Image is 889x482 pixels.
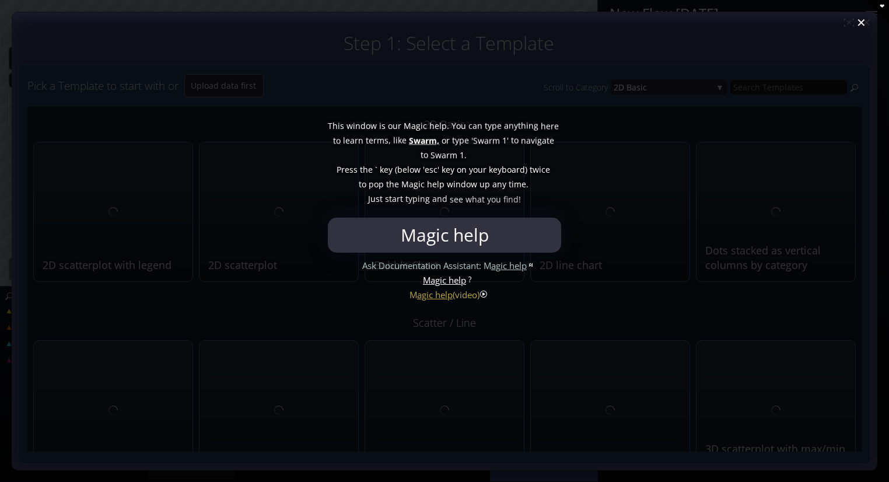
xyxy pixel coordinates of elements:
span: navigate [521,133,554,148]
span: is [379,118,386,133]
span: find! [503,192,521,207]
span: pop [369,177,384,191]
span: key [380,162,393,177]
span: the [386,177,399,191]
span: the [360,162,373,177]
span: Press [337,162,358,177]
span: key [442,162,454,177]
span: to [511,133,519,148]
span: learn [343,133,363,148]
span: you [487,192,501,207]
span: to [333,133,341,148]
span: (below [395,162,421,177]
span: type [485,118,502,133]
span: anything [504,118,538,133]
span: Swarm, [409,133,439,148]
span: our [388,118,401,133]
span: Just [368,191,383,206]
span: or [442,133,450,148]
span: agic help [417,289,453,301]
span: what [466,192,485,207]
span: to [359,177,366,191]
span: your [469,162,487,177]
span: 1' [502,133,509,148]
span: twice [530,162,550,177]
span: start [385,191,403,206]
span: This [328,118,344,133]
span: to [421,148,428,162]
span: type [452,133,469,148]
span: help. [429,118,449,133]
div: M (video) [409,288,480,302]
span: here [541,118,559,133]
span: like [393,133,407,148]
span: see [450,192,463,207]
span: ` [375,162,377,177]
span: window [447,177,477,191]
span: typing [405,191,430,206]
span: time. [509,177,528,191]
span: terms, [366,133,391,148]
span: window [346,118,377,133]
span: Swarm [430,148,457,162]
span: up [480,177,490,191]
div: Ask Documentation Assistant: M [362,259,527,273]
span: 'Swarm [471,133,500,148]
span: agic help [491,260,527,271]
input: Type to search [331,218,558,253]
span: and [432,191,447,206]
span: keyboard) [489,162,527,177]
span: on [457,162,467,177]
span: Magic [404,118,427,133]
span: 'esc' [423,162,439,177]
span: can [468,118,482,133]
span: help [427,177,444,191]
span: Magic [401,177,425,191]
span: any [492,177,506,191]
span: 1. [460,148,467,162]
span: You [452,118,466,133]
